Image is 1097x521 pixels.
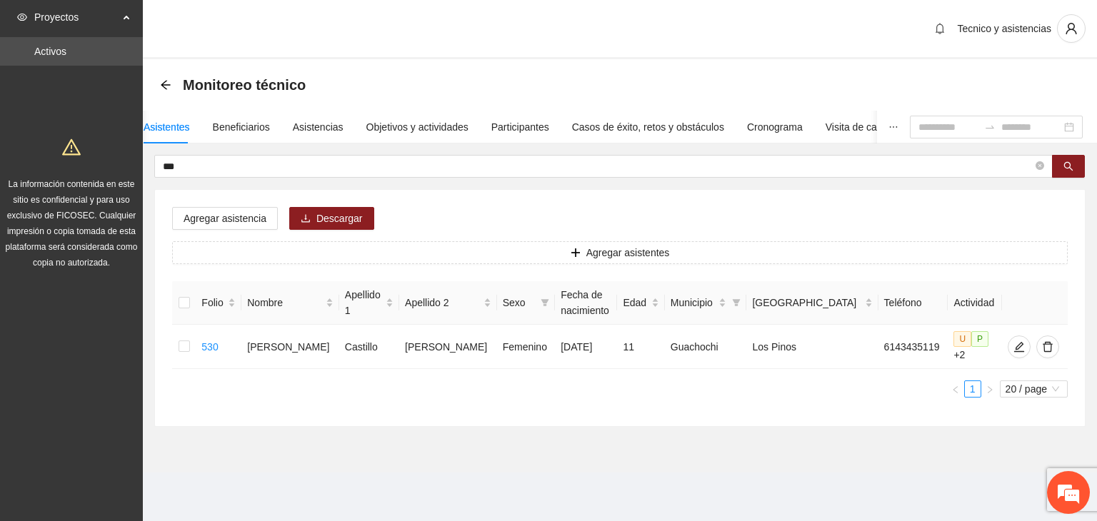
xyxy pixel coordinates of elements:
span: Monitoreo técnico [183,74,306,96]
button: left [947,380,964,398]
li: 1 [964,380,981,398]
span: Sexo [503,295,536,310]
span: eye [17,12,27,22]
span: left [951,385,960,394]
button: edit [1008,335,1031,358]
span: Tecnico y asistencias [957,23,1051,34]
div: Asistentes [144,119,190,135]
div: Page Size [1000,380,1068,398]
th: Folio [196,281,241,325]
span: La información contenida en este sitio es confidencial y para uso exclusivo de FICOSEC. Cualquier... [6,179,138,268]
th: Apellido 1 [339,281,399,325]
a: 530 [201,341,218,353]
div: Asistencias [293,119,344,135]
button: ellipsis [877,111,910,143]
span: plus [571,248,581,259]
span: warning [62,138,81,156]
span: search [1063,161,1073,173]
td: +2 [948,325,1002,369]
span: Agregar asistentes [586,245,670,260]
div: Participantes [491,119,549,135]
button: delete [1036,335,1059,358]
th: Colonia [746,281,878,325]
div: Cronograma [747,119,803,135]
span: download [301,213,311,225]
span: to [984,121,996,133]
th: Municipio [665,281,747,325]
button: bell [928,17,951,40]
td: Castillo [339,325,399,369]
span: P [971,331,988,347]
span: swap-right [984,121,996,133]
div: Visita de campo y entregables [826,119,959,135]
button: plusAgregar asistentes [172,241,1068,264]
span: 20 / page [1006,381,1062,397]
th: Nombre [241,281,339,325]
td: Guachochi [665,325,747,369]
div: Objetivos y actividades [366,119,469,135]
span: Agregar asistencia [184,211,266,226]
span: right [986,385,994,394]
span: Apellido 1 [345,287,383,318]
button: Agregar asistencia [172,207,278,230]
td: [PERSON_NAME] [399,325,497,369]
span: Nombre [247,295,323,310]
th: Actividad [948,281,1002,325]
div: Beneficiarios [213,119,270,135]
span: close-circle [1036,161,1044,170]
span: Apellido 2 [405,295,481,310]
span: Folio [201,295,225,310]
span: arrow-left [160,79,171,91]
div: Back [160,79,171,91]
td: [PERSON_NAME] [241,325,339,369]
div: Casos de éxito, retos y obstáculos [572,119,724,135]
button: downloadDescargar [289,207,374,230]
a: Activos [34,46,66,57]
span: filter [538,292,552,313]
span: user [1058,22,1085,35]
li: Previous Page [947,380,964,398]
td: 11 [617,325,664,369]
span: filter [732,298,741,307]
a: 1 [965,381,981,397]
th: Apellido 2 [399,281,497,325]
span: bell [929,23,951,34]
button: user [1057,14,1086,43]
span: Municipio [671,295,716,310]
span: [GEOGRAPHIC_DATA] [752,295,861,310]
span: delete [1037,341,1058,353]
td: 6143435119 [878,325,948,369]
th: Teléfono [878,281,948,325]
td: [DATE] [555,325,617,369]
td: Los Pinos [746,325,878,369]
th: Edad [617,281,664,325]
span: Edad [623,295,648,310]
span: ellipsis [888,122,898,132]
span: edit [1008,341,1030,353]
span: filter [729,292,743,313]
button: search [1052,155,1085,178]
li: Next Page [981,380,998,398]
span: Descargar [316,211,363,226]
th: Fecha de nacimiento [555,281,617,325]
span: Proyectos [34,3,119,31]
span: filter [541,298,549,307]
span: close-circle [1036,160,1044,173]
button: right [981,380,998,398]
span: U [953,331,971,347]
td: Femenino [497,325,556,369]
